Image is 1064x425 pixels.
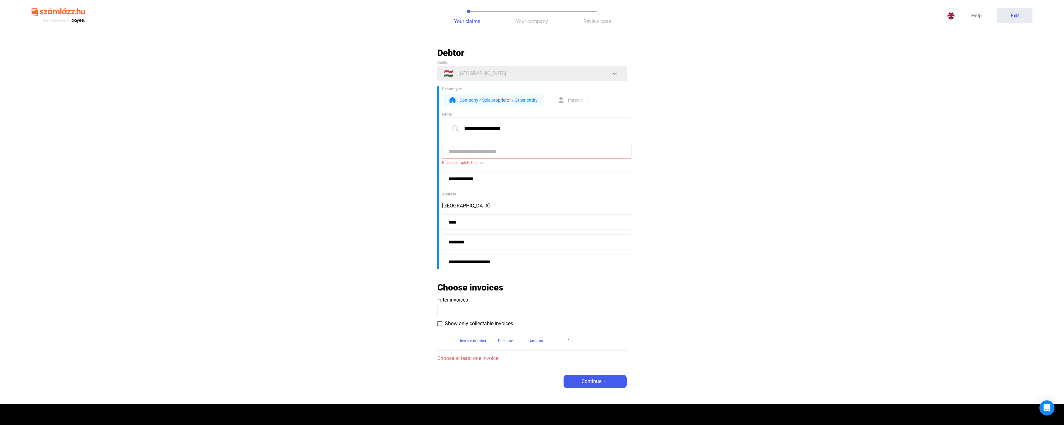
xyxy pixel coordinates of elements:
button: Continuearrow-right-white [564,375,627,388]
img: form-ind [557,96,565,104]
span: Your company [516,18,548,24]
span: 🇭🇺 [444,70,453,77]
div: Name [442,111,627,117]
img: szamlazzhu-logo [32,6,85,26]
div: Due date [498,337,529,345]
h2: Debtor [437,47,627,58]
span: Filter invoices [437,297,468,303]
span: Please complete the field. [442,159,627,166]
div: Invoice number [460,337,498,345]
button: form-indPerson [551,94,588,106]
div: Invoice number [460,337,486,345]
div: Address [442,191,627,197]
span: Continue [582,378,601,385]
span: [GEOGRAPHIC_DATA] [458,70,506,77]
img: arrow-right-white [601,380,609,383]
button: EN [943,8,959,23]
div: Amount [529,337,567,345]
div: File [567,337,573,345]
button: 🇭🇺[GEOGRAPHIC_DATA] [437,66,627,81]
span: Review case [583,18,611,24]
div: Debtor type [442,86,627,92]
span: Your claims [454,18,480,24]
span: Company / Sole proprietor / Other entity [459,96,538,104]
a: Help [959,8,994,23]
img: form-org [449,96,456,104]
div: Due date [498,337,513,345]
span: Debtor [437,60,449,65]
button: Exit [997,8,1032,23]
div: Amount [529,337,543,345]
div: File [567,337,619,345]
img: EN [947,12,955,20]
span: Choose at least one invoice. [437,355,627,362]
span: Person [568,96,582,104]
div: [GEOGRAPHIC_DATA] [442,202,627,210]
span: Show only collectable invoices [445,320,513,327]
div: Open Intercom Messenger [1039,400,1055,416]
h2: Choose invoices [437,282,503,293]
button: form-orgCompany / Sole proprietor / Other entity [442,94,544,106]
